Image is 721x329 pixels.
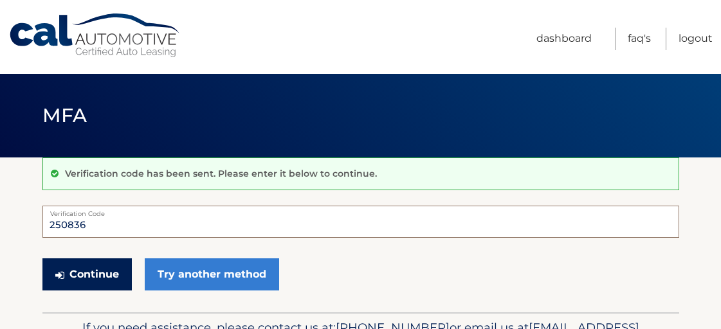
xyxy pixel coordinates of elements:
span: MFA [42,103,87,127]
a: FAQ's [628,28,651,50]
p: Verification code has been sent. Please enter it below to continue. [65,168,377,179]
a: Dashboard [536,28,592,50]
a: Logout [679,28,713,50]
label: Verification Code [42,206,679,216]
input: Verification Code [42,206,679,238]
button: Continue [42,258,132,290]
a: Cal Automotive [8,13,182,58]
a: Try another method [145,258,279,290]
